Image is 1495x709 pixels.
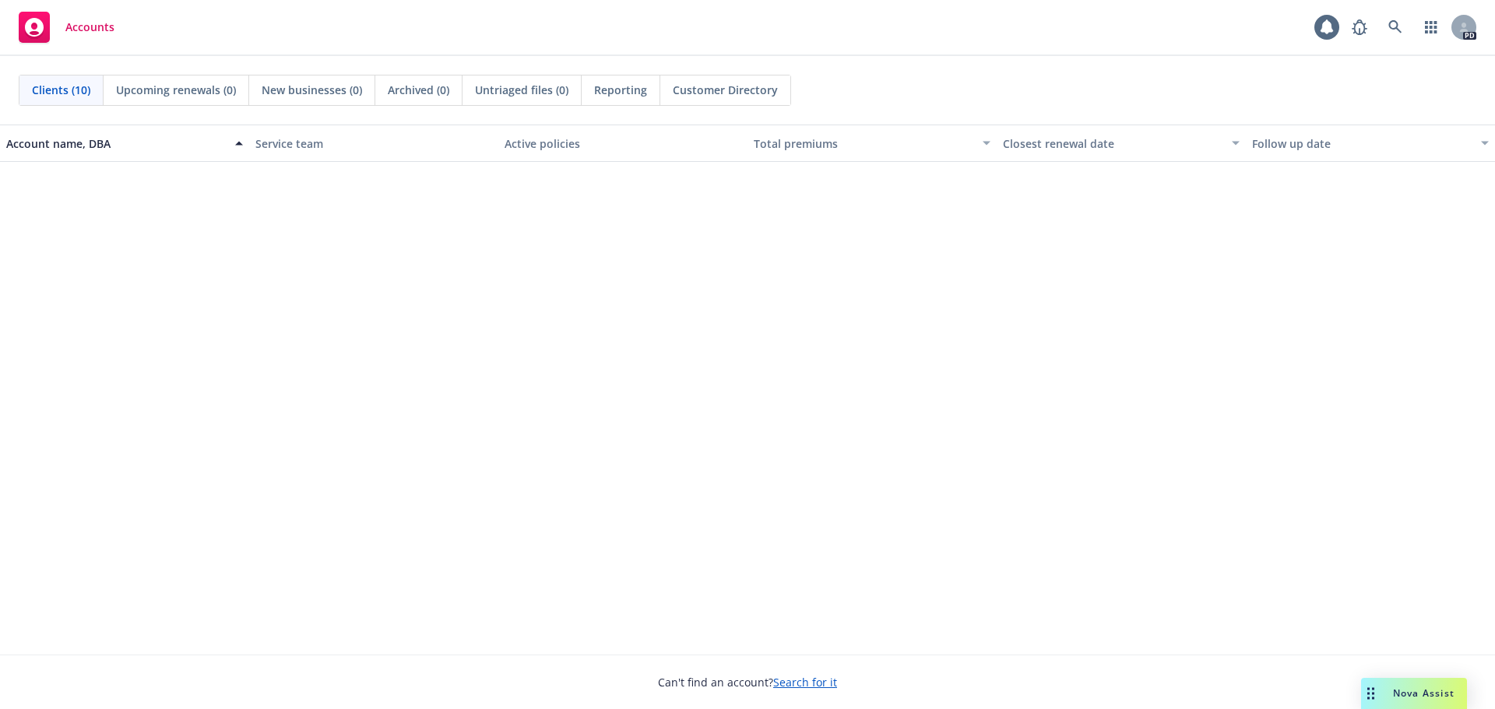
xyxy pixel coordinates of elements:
[262,82,362,98] span: New businesses (0)
[1380,12,1411,43] a: Search
[1344,12,1375,43] a: Report a Bug
[747,125,997,162] button: Total premiums
[498,125,747,162] button: Active policies
[594,82,647,98] span: Reporting
[505,135,741,152] div: Active policies
[388,82,449,98] span: Archived (0)
[1416,12,1447,43] a: Switch app
[1252,135,1472,152] div: Follow up date
[673,82,778,98] span: Customer Directory
[32,82,90,98] span: Clients (10)
[6,135,226,152] div: Account name, DBA
[1393,686,1455,700] span: Nova Assist
[1246,125,1495,162] button: Follow up date
[1361,678,1467,709] button: Nova Assist
[773,675,837,690] a: Search for it
[116,82,236,98] span: Upcoming renewals (0)
[1003,135,1222,152] div: Closest renewal date
[65,21,114,33] span: Accounts
[475,82,568,98] span: Untriaged files (0)
[1361,678,1381,709] div: Drag to move
[754,135,973,152] div: Total premiums
[249,125,498,162] button: Service team
[997,125,1246,162] button: Closest renewal date
[12,5,121,49] a: Accounts
[658,674,837,690] span: Can't find an account?
[255,135,492,152] div: Service team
